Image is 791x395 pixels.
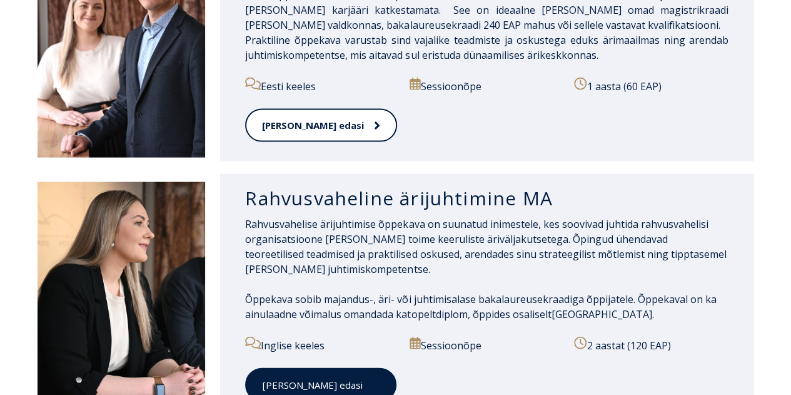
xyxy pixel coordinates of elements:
p: Eesti keeles [245,78,400,94]
span: , õppides osaliselt [467,307,551,321]
span: Praktiline õppekava varustab sind vajalike teadmiste ja oskustega eduks ärimaailmas ning arendab ... [245,33,728,62]
span: Õppekaval on ka ainulaadne võimalus omandada ka [245,292,716,321]
p: Sessioonõpe [410,78,564,94]
p: Sessioonõpe [410,337,564,353]
p: Inglise keeles [245,337,400,353]
a: [PERSON_NAME] edasi [245,109,397,142]
span: topeltdiplom [407,307,467,321]
span: [GEOGRAPHIC_DATA] [551,307,652,321]
span: Õppekava sobib majandus-, äri- või juhtimisalase bakalaureusekraadiga õppijatele. [245,292,635,306]
p: 1 aasta (60 EAP) [574,78,728,94]
span: Rahvusvahelise ärijuhtimise õppekava on suunatud inimestele, kes soovivad juhtida rahvusvahelisi ... [245,217,726,276]
span: . [652,307,653,321]
h3: Rahvusvaheline ärijuhtimine MA [245,187,728,210]
p: 2 aastat (120 EAP) [574,337,728,353]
